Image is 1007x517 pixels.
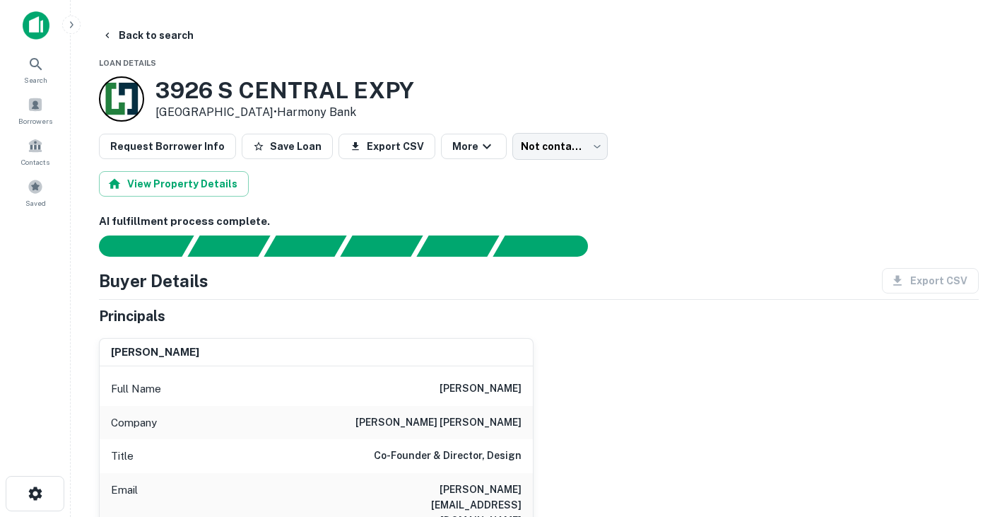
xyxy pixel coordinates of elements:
[99,171,249,197] button: View Property Details
[512,133,608,160] div: Not contacted
[187,236,270,257] div: Your request is received and processing...
[4,91,66,129] a: Borrowers
[155,104,414,121] p: [GEOGRAPHIC_DATA] •
[23,11,49,40] img: capitalize-icon.png
[111,414,157,431] p: Company
[441,134,507,159] button: More
[99,214,979,230] h6: AI fulfillment process complete.
[277,105,356,119] a: Harmony Bank
[416,236,499,257] div: Principals found, still searching for contact information. This may take time...
[82,236,188,257] div: Sending borrower request to AI...
[374,448,522,465] h6: Co-Founder & Director, Design
[355,414,522,431] h6: [PERSON_NAME] [PERSON_NAME]
[338,134,435,159] button: Export CSV
[111,381,161,397] p: Full Name
[4,132,66,170] a: Contacts
[111,344,199,361] h6: [PERSON_NAME]
[242,134,333,159] button: Save Loan
[4,173,66,211] a: Saved
[340,236,423,257] div: Principals found, AI now looking for contact information...
[96,23,199,48] button: Back to search
[493,236,605,257] div: AI fulfillment process complete.
[99,134,236,159] button: Request Borrower Info
[99,268,208,294] h4: Buyer Details
[99,306,165,327] h5: Principals
[4,50,66,88] a: Search
[155,77,414,104] h3: 3926 S CENTRAL EXPY
[21,156,49,168] span: Contacts
[18,115,52,127] span: Borrowers
[264,236,346,257] div: Documents found, AI parsing details...
[24,74,47,86] span: Search
[440,381,522,397] h6: [PERSON_NAME]
[111,448,134,465] p: Title
[25,197,46,209] span: Saved
[99,59,156,67] span: Loan Details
